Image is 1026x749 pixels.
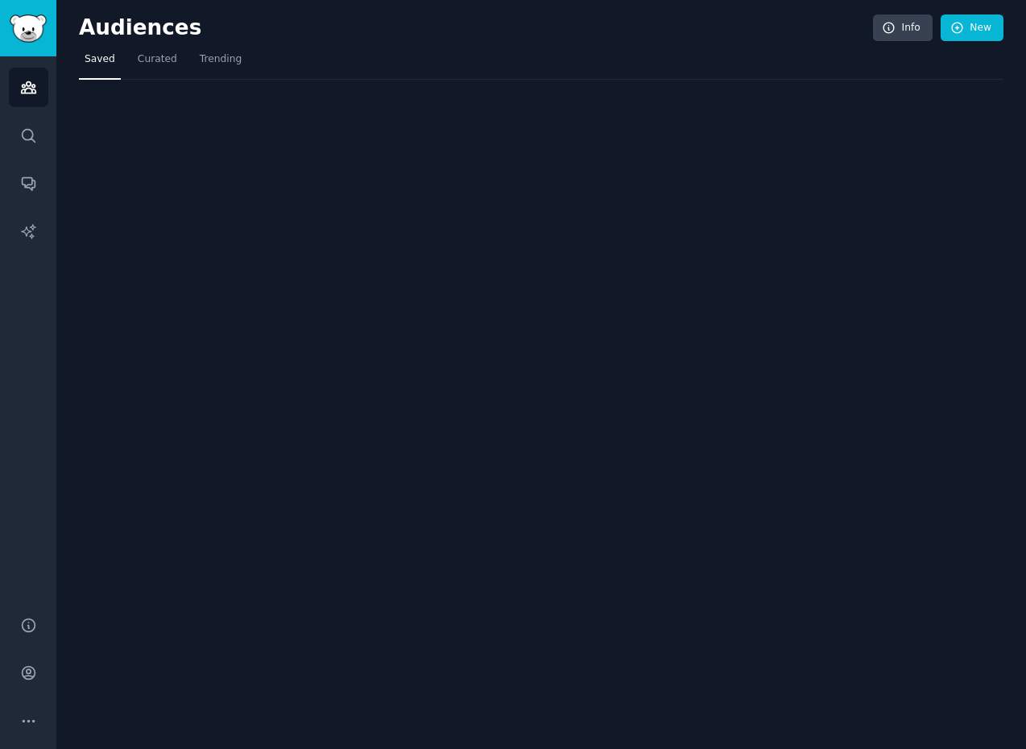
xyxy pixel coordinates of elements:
[79,15,873,41] h2: Audiences
[132,47,183,80] a: Curated
[194,47,247,80] a: Trending
[79,47,121,80] a: Saved
[85,52,115,67] span: Saved
[873,14,933,42] a: Info
[941,14,1003,42] a: New
[10,14,47,43] img: GummySearch logo
[200,52,242,67] span: Trending
[138,52,177,67] span: Curated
